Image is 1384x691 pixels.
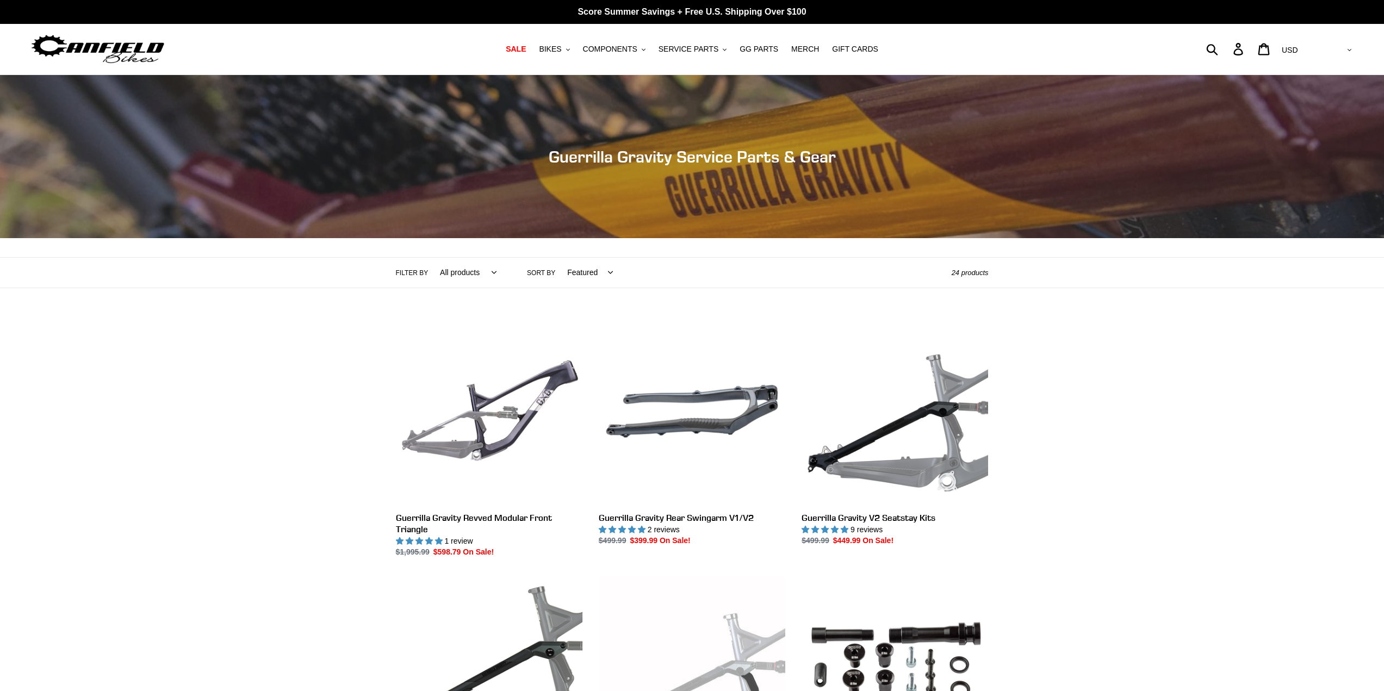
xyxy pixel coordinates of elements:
[734,42,784,57] a: GG PARTS
[583,45,637,54] span: COMPONENTS
[30,32,166,66] img: Canfield Bikes
[659,45,718,54] span: SERVICE PARTS
[786,42,824,57] a: MERCH
[500,42,531,57] a: SALE
[1212,37,1240,61] input: Search
[578,42,651,57] button: COMPONENTS
[827,42,884,57] a: GIFT CARDS
[539,45,561,54] span: BIKES
[396,268,429,278] label: Filter by
[952,269,989,277] span: 24 products
[740,45,778,54] span: GG PARTS
[527,268,555,278] label: Sort by
[653,42,732,57] button: SERVICE PARTS
[832,45,878,54] span: GIFT CARDS
[506,45,526,54] span: SALE
[549,147,836,166] span: Guerrilla Gravity Service Parts & Gear
[533,42,575,57] button: BIKES
[791,45,819,54] span: MERCH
